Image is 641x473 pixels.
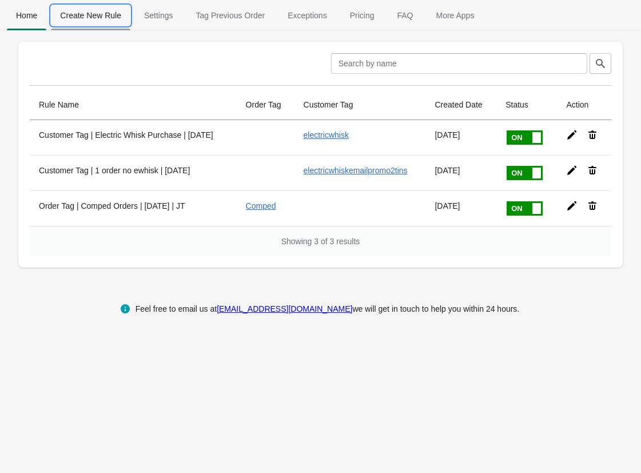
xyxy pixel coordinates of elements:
div: Feel free to email us at we will get in touch to help you within 24 hours. [136,302,520,316]
span: Tag Previous Order [187,5,274,26]
th: Created Date [425,90,496,120]
span: Exceptions [278,5,336,26]
button: Home [5,1,49,30]
th: Order Tag [237,90,294,120]
span: Pricing [341,5,384,26]
th: Customer Tag | 1 order no ewhisk | [DATE] [30,155,237,190]
span: FAQ [388,5,422,26]
span: Home [7,5,46,26]
a: Comped [246,201,276,210]
div: Showing 3 of 3 results [30,226,611,256]
td: [DATE] [425,120,496,155]
input: Search by name [331,53,587,74]
td: [DATE] [425,155,496,190]
span: Create New Rule [51,5,130,26]
span: Settings [135,5,182,26]
td: [DATE] [425,190,496,226]
th: Order Tag | Comped Orders | [DATE] | JT [30,190,237,226]
th: Customer Tag [294,90,426,120]
th: Status [496,90,557,120]
th: Customer Tag | Electric Whisk Purchase | [DATE] [30,120,237,155]
span: More Apps [427,5,483,26]
button: Settings [133,1,185,30]
a: electricwhiskemailpromo2tins [304,166,408,175]
th: Rule Name [30,90,237,120]
a: [EMAIL_ADDRESS][DOMAIN_NAME] [217,304,352,313]
a: electricwhisk [304,130,349,140]
th: Action [557,90,611,120]
button: Create_New_Rule [49,1,133,30]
